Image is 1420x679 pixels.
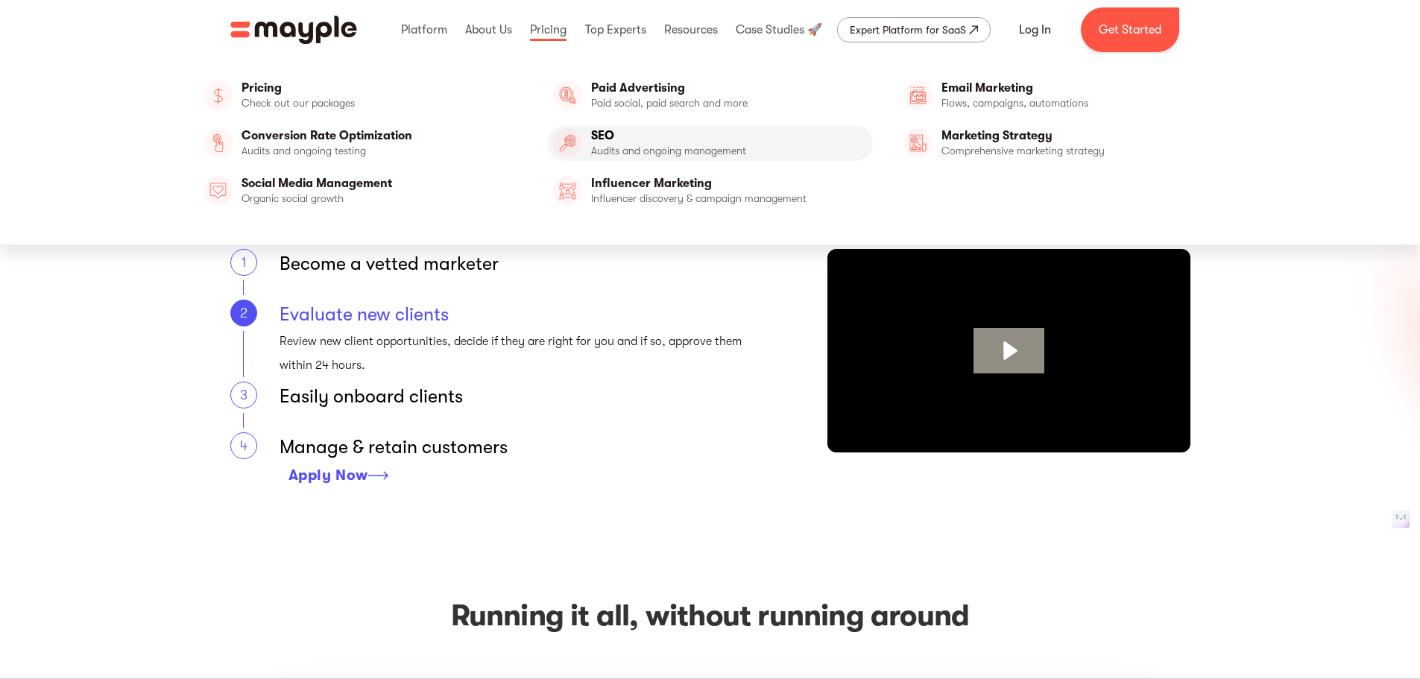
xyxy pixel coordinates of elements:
[850,21,966,39] div: Expert Platform for SaaS
[230,300,257,326] div: 2
[660,6,722,54] div: Resources
[974,328,1044,373] button: Play Video: Mayple Demo Video- dedicated-success
[837,17,991,42] a: Expert Platform for SaaS
[581,6,650,54] div: Top Experts
[280,249,774,279] div: Become a vetted marketer
[230,249,257,276] div: 1
[397,6,451,54] div: Platform
[280,300,774,329] div: Evaluate new clients
[230,382,257,408] div: 3
[230,16,357,44] a: home
[263,595,1158,637] h2: Running it all, without running around
[230,16,357,44] img: Mayple logo
[230,432,257,459] div: 4
[1001,12,1069,48] a: Log In
[526,6,570,54] div: Pricing
[288,467,368,484] div: Apply Now
[280,432,774,462] div: Manage & retain customers
[280,382,774,411] div: Easily onboard clients
[280,329,774,377] p: Review new client opportunities, decide if they are right for you and if so, approve them within ...
[288,461,388,490] a: Apply Now
[461,6,516,54] div: About Us
[1152,506,1420,679] iframe: Chat Widget
[1081,7,1179,52] a: Get Started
